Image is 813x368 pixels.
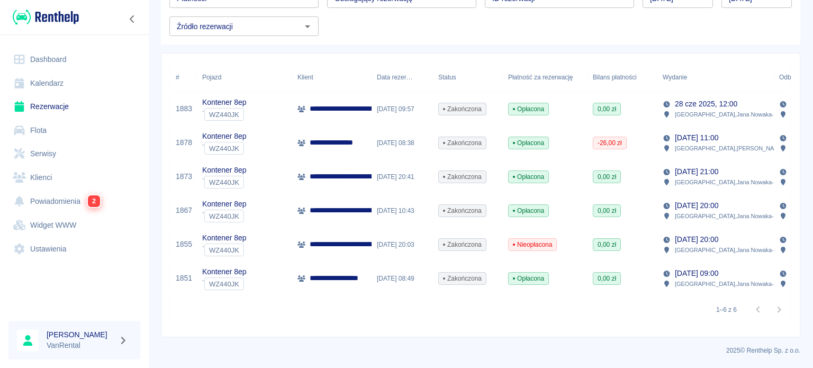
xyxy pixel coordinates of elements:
[176,171,192,182] a: 1873
[8,71,140,95] a: Kalendarz
[47,329,114,340] h6: [PERSON_NAME]
[433,62,503,92] div: Status
[202,108,246,121] div: `
[205,178,243,186] span: WZ440JK
[779,62,798,92] div: Odbiór
[675,200,718,211] p: [DATE] 20:00
[509,138,548,148] span: Opłacona
[413,70,428,85] button: Sort
[509,104,548,114] span: Opłacona
[372,262,433,295] div: [DATE] 08:49
[439,104,486,114] span: Zakończona
[292,62,372,92] div: Klient
[675,132,718,143] p: [DATE] 11:00
[593,138,626,148] span: -26,00 zł
[202,176,246,189] div: `
[593,274,620,283] span: 0,00 zł
[372,126,433,160] div: [DATE] 08:38
[593,240,620,249] span: 0,00 zł
[593,206,620,216] span: 0,00 zł
[300,19,315,34] button: Otwórz
[509,240,556,249] span: Nieopłacona
[593,104,620,114] span: 0,00 zł
[202,277,246,290] div: `
[716,305,737,315] p: 1–6 z 6
[205,246,243,254] span: WZ440JK
[202,266,246,277] p: Kontener 8ep
[372,194,433,228] div: [DATE] 10:43
[439,274,486,283] span: Zakończona
[509,172,548,182] span: Opłacona
[297,62,313,92] div: Klient
[503,62,588,92] div: Płatność za rezerwację
[202,244,246,256] div: `
[8,8,79,26] a: Renthelp logo
[176,62,179,92] div: #
[202,131,246,142] p: Kontener 8ep
[8,166,140,190] a: Klienci
[439,206,486,216] span: Zakończona
[8,213,140,237] a: Widget WWW
[202,142,246,155] div: `
[176,239,192,250] a: 1855
[202,62,221,92] div: Pojazd
[439,240,486,249] span: Zakończona
[675,98,737,110] p: 28 cze 2025, 12:00
[687,70,702,85] button: Sort
[372,160,433,194] div: [DATE] 20:41
[202,232,246,244] p: Kontener 8ep
[170,62,197,92] div: #
[202,210,246,222] div: `
[202,97,246,108] p: Kontener 8ep
[202,165,246,176] p: Kontener 8ep
[8,189,140,213] a: Powiadomienia2
[675,234,718,245] p: [DATE] 20:00
[372,62,433,92] div: Data rezerwacji
[509,274,548,283] span: Opłacona
[593,62,637,92] div: Bilans płatności
[8,237,140,261] a: Ustawienia
[176,273,192,284] a: 1851
[47,340,114,351] p: VanRental
[372,228,433,262] div: [DATE] 20:03
[675,166,718,177] p: [DATE] 21:00
[161,346,800,355] p: 2025 © Renthelp Sp. z o.o.
[202,199,246,210] p: Kontener 8ep
[675,268,718,279] p: [DATE] 09:00
[509,206,548,216] span: Opłacona
[439,172,486,182] span: Zakończona
[205,145,243,152] span: WZ440JK
[377,62,413,92] div: Data rezerwacji
[508,62,573,92] div: Płatność za rezerwację
[205,212,243,220] span: WZ440JK
[176,103,192,114] a: 1883
[8,48,140,71] a: Dashboard
[8,95,140,119] a: Rezerwacje
[439,138,486,148] span: Zakończona
[8,119,140,142] a: Flota
[197,62,292,92] div: Pojazd
[205,111,243,119] span: WZ440JK
[205,280,243,288] span: WZ440JK
[593,172,620,182] span: 0,00 zł
[675,143,792,153] p: [GEOGRAPHIC_DATA] , [PERSON_NAME] 63
[176,205,192,216] a: 1867
[176,137,192,148] a: 1878
[588,62,657,92] div: Bilans płatności
[372,92,433,126] div: [DATE] 09:57
[8,142,140,166] a: Serwisy
[13,8,79,26] img: Renthelp logo
[124,12,140,26] button: Zwiń nawigację
[438,62,456,92] div: Status
[88,195,100,207] span: 2
[657,62,774,92] div: Wydanie
[663,62,687,92] div: Wydanie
